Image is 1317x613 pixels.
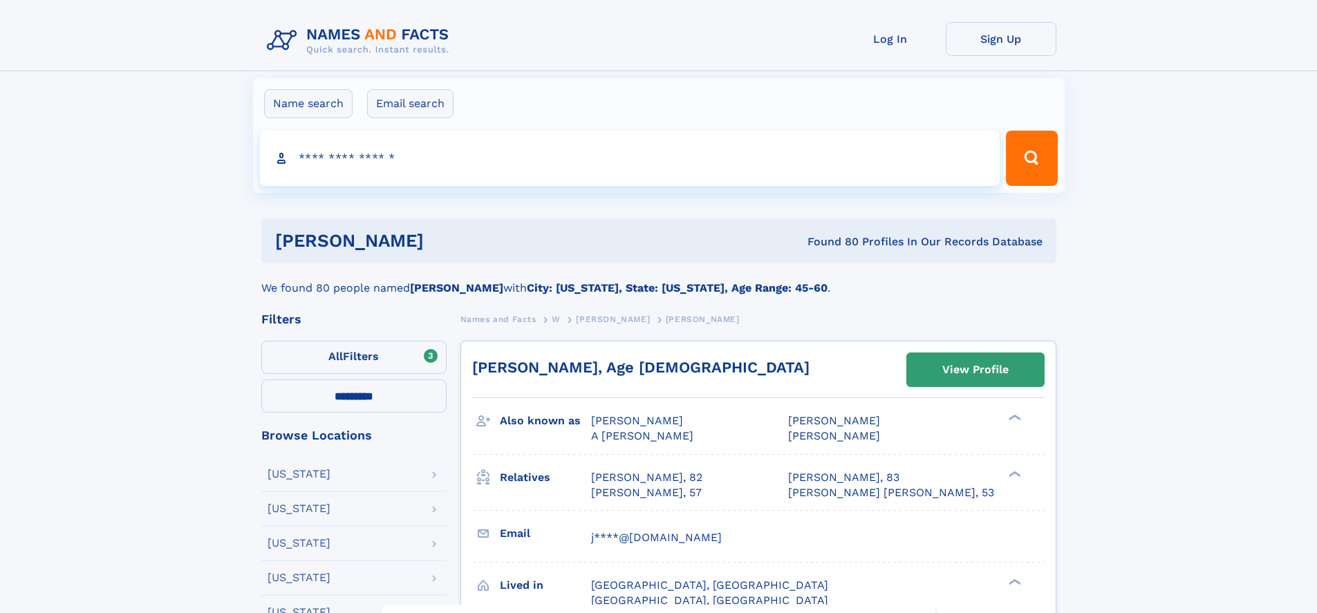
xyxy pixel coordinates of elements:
[591,578,828,592] span: [GEOGRAPHIC_DATA], [GEOGRAPHIC_DATA]
[261,22,460,59] img: Logo Names and Facts
[576,310,650,328] a: [PERSON_NAME]
[576,314,650,324] span: [PERSON_NAME]
[260,131,1000,186] input: search input
[268,503,330,514] div: [US_STATE]
[1005,469,1022,478] div: ❯
[268,572,330,583] div: [US_STATE]
[460,310,536,328] a: Names and Facts
[591,594,828,607] span: [GEOGRAPHIC_DATA], [GEOGRAPHIC_DATA]
[367,89,454,118] label: Email search
[1005,577,1022,586] div: ❯
[946,22,1056,56] a: Sign Up
[275,232,616,249] h1: [PERSON_NAME]
[591,470,702,485] a: [PERSON_NAME], 82
[261,313,447,326] div: Filters
[268,469,330,480] div: [US_STATE]
[500,574,591,597] h3: Lived in
[472,359,810,376] a: [PERSON_NAME], Age [DEMOGRAPHIC_DATA]
[268,538,330,549] div: [US_STATE]
[942,354,1009,386] div: View Profile
[410,281,503,294] b: [PERSON_NAME]
[261,263,1056,296] div: We found 80 people named with .
[328,350,343,363] span: All
[788,414,880,427] span: [PERSON_NAME]
[527,281,828,294] b: City: [US_STATE], State: [US_STATE], Age Range: 45-60
[500,466,591,489] h3: Relatives
[788,485,994,500] a: [PERSON_NAME] [PERSON_NAME], 53
[264,89,353,118] label: Name search
[666,314,740,324] span: [PERSON_NAME]
[788,429,880,442] span: [PERSON_NAME]
[591,429,693,442] span: A [PERSON_NAME]
[615,234,1043,249] div: Found 80 Profiles In Our Records Database
[788,470,899,485] a: [PERSON_NAME], 83
[1005,413,1022,422] div: ❯
[261,429,447,442] div: Browse Locations
[552,310,561,328] a: W
[907,353,1044,386] a: View Profile
[552,314,561,324] span: W
[835,22,946,56] a: Log In
[591,414,683,427] span: [PERSON_NAME]
[500,409,591,433] h3: Also known as
[591,485,702,500] a: [PERSON_NAME], 57
[261,341,447,374] label: Filters
[500,522,591,545] h3: Email
[1006,131,1057,186] button: Search Button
